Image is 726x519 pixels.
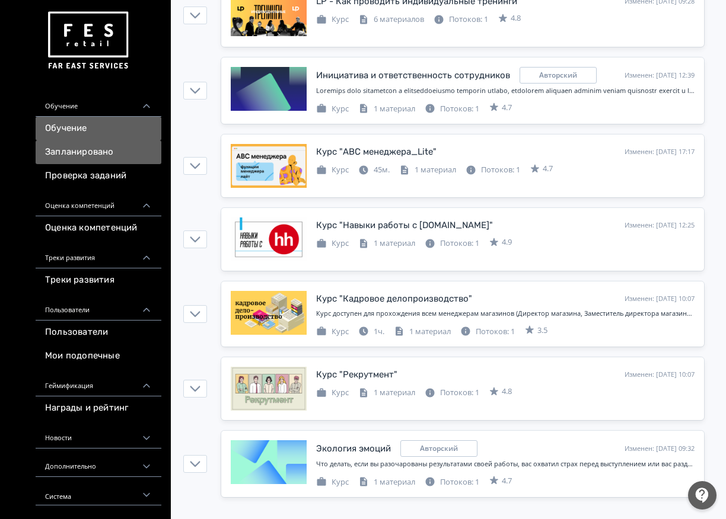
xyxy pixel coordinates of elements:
div: 1 материал [399,164,456,176]
span: 4.8 [502,386,512,398]
img: https://files.teachbase.ru/system/account/57463/logo/medium-936fc5084dd2c598f50a98b9cbe0469a.png [45,7,130,74]
div: Курс "Кадровое делопроизводство" [316,292,472,306]
a: Обучение [36,117,161,140]
div: Курс "Навыки работы с hh.ru" [316,219,493,232]
div: Изменен: [DATE] 10:07 [625,370,695,380]
div: Курс доступен для прохождения всем менеджерам магазинов (Директор магазина, Заместитель директора... [316,309,695,319]
a: Пользователи [36,321,161,344]
div: Курс [316,164,349,176]
div: Курс [316,476,349,488]
div: Потоков: 1 [425,387,479,399]
div: Потоков: 1 [425,238,479,249]
span: 1ч. [374,326,384,337]
div: Экология эмоций [316,442,391,456]
div: Изменен: [DATE] 12:25 [625,220,695,230]
div: Курс [316,326,349,338]
div: Курс "ABC менеджера_Lite" [316,145,437,159]
span: 4.7 [502,102,512,114]
div: Что делать, если вы разочарованы результатами своей работы, вас охватил страх перед выступлением ... [316,459,695,469]
div: Курс [316,14,349,25]
a: Треки развития [36,268,161,292]
a: Мои подопечные [36,344,161,368]
div: 1 материал [358,103,415,115]
div: Дополнительно [36,448,161,477]
div: Курс "Рекрутмент" [316,368,397,382]
div: copyright [400,440,477,457]
span: 4.8 [511,12,521,24]
div: Потоков: 1 [466,164,520,176]
div: Потоков: 1 [425,476,479,488]
div: 1 материал [358,476,415,488]
div: 1 материал [394,326,451,338]
div: Потоков: 1 [425,103,479,115]
div: Инициатива и ответственность сотрудников [316,69,510,82]
span: 3.5 [537,325,547,337]
span: 45м. [374,164,390,175]
div: Геймификация [36,368,161,396]
span: 4.9 [502,236,512,248]
div: Курс [316,387,349,399]
span: 4.7 [543,163,553,175]
div: Курс [316,103,349,115]
div: Изменен: [DATE] 17:17 [625,147,695,157]
div: copyright [520,67,597,84]
div: 1 материал [358,238,415,249]
div: Обучение [36,88,161,117]
a: Награды и рейтинг [36,396,161,420]
div: Треки развития [36,240,161,268]
div: Курс [316,238,349,249]
div: Изучение темы инициативы и ответственности является важным, поскольку помогает развить навыки акт... [316,86,695,96]
div: Изменен: [DATE] 10:07 [625,294,695,304]
div: Система [36,477,161,505]
div: Потоков: 1 [434,14,488,25]
a: Запланировано [36,140,161,164]
div: 6 материалов [358,14,424,25]
div: Изменен: [DATE] 12:39 [625,71,695,81]
a: Оценка компетенций [36,216,161,240]
div: Оценка компетенций [36,188,161,216]
div: Изменен: [DATE] 09:32 [625,444,695,454]
div: Новости [36,420,161,448]
div: 1 материал [358,387,415,399]
span: 4.7 [502,475,512,487]
div: Потоков: 1 [460,326,515,338]
div: Пользователи [36,292,161,321]
a: Проверка заданий [36,164,161,188]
